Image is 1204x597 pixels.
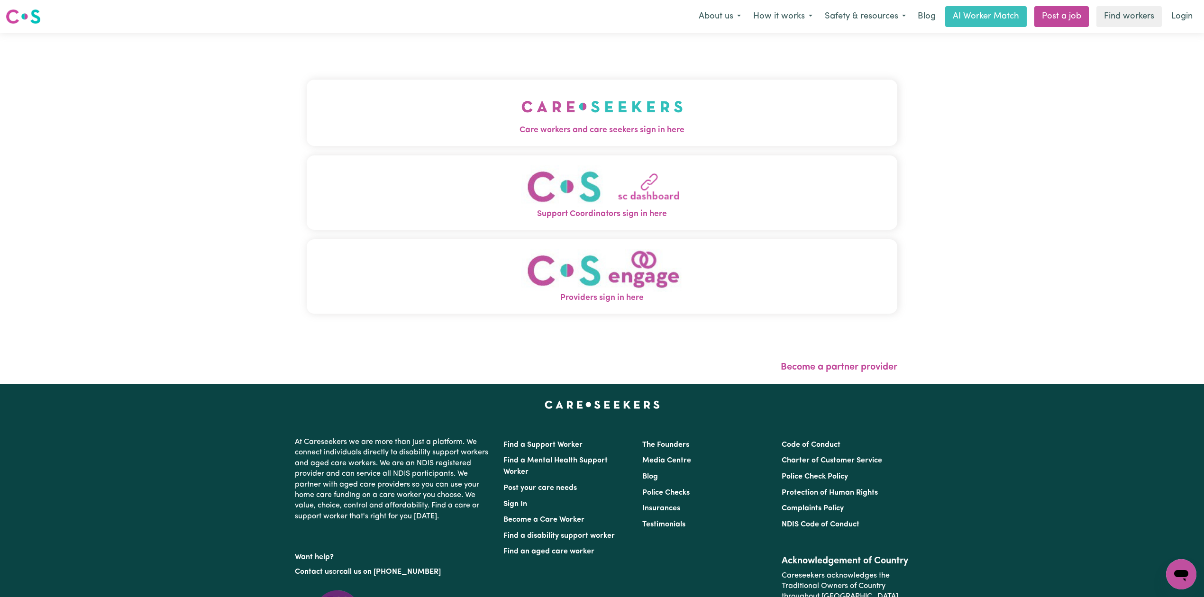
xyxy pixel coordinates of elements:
a: Find a Support Worker [503,441,583,449]
a: call us on [PHONE_NUMBER] [339,568,441,576]
a: Protection of Human Rights [782,489,878,497]
a: Login [1166,6,1198,27]
a: Testimonials [642,521,685,528]
a: Post a job [1034,6,1089,27]
a: Become a Care Worker [503,516,584,524]
a: Find a disability support worker [503,532,615,540]
a: Blog [912,6,941,27]
button: How it works [747,7,819,27]
a: Code of Conduct [782,441,840,449]
a: Find workers [1096,6,1162,27]
a: Find an aged care worker [503,548,594,555]
span: Care workers and care seekers sign in here [307,124,897,136]
a: Post your care needs [503,484,577,492]
iframe: Button to launch messaging window [1166,559,1196,589]
a: NDIS Code of Conduct [782,521,859,528]
button: About us [693,7,747,27]
button: Care workers and care seekers sign in here [307,80,897,146]
button: Providers sign in here [307,239,897,314]
p: Want help? [295,548,492,562]
a: The Founders [642,441,689,449]
a: Blog [642,473,658,480]
a: Careseekers home page [545,401,660,408]
a: Become a partner provider [781,362,897,372]
button: Support Coordinators sign in here [307,155,897,230]
a: Insurances [642,505,680,512]
span: Providers sign in here [307,292,897,304]
img: Careseekers logo [6,8,41,25]
span: Support Coordinators sign in here [307,208,897,220]
a: Police Check Policy [782,473,848,480]
a: Sign In [503,500,527,508]
a: Complaints Policy [782,505,844,512]
p: or [295,563,492,581]
a: AI Worker Match [945,6,1027,27]
a: Find a Mental Health Support Worker [503,457,608,476]
a: Careseekers logo [6,6,41,27]
a: Contact us [295,568,332,576]
p: At Careseekers we are more than just a platform. We connect individuals directly to disability su... [295,433,492,525]
a: Media Centre [642,457,691,464]
h2: Acknowledgement of Country [782,555,909,567]
a: Charter of Customer Service [782,457,882,464]
a: Police Checks [642,489,690,497]
button: Safety & resources [819,7,912,27]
